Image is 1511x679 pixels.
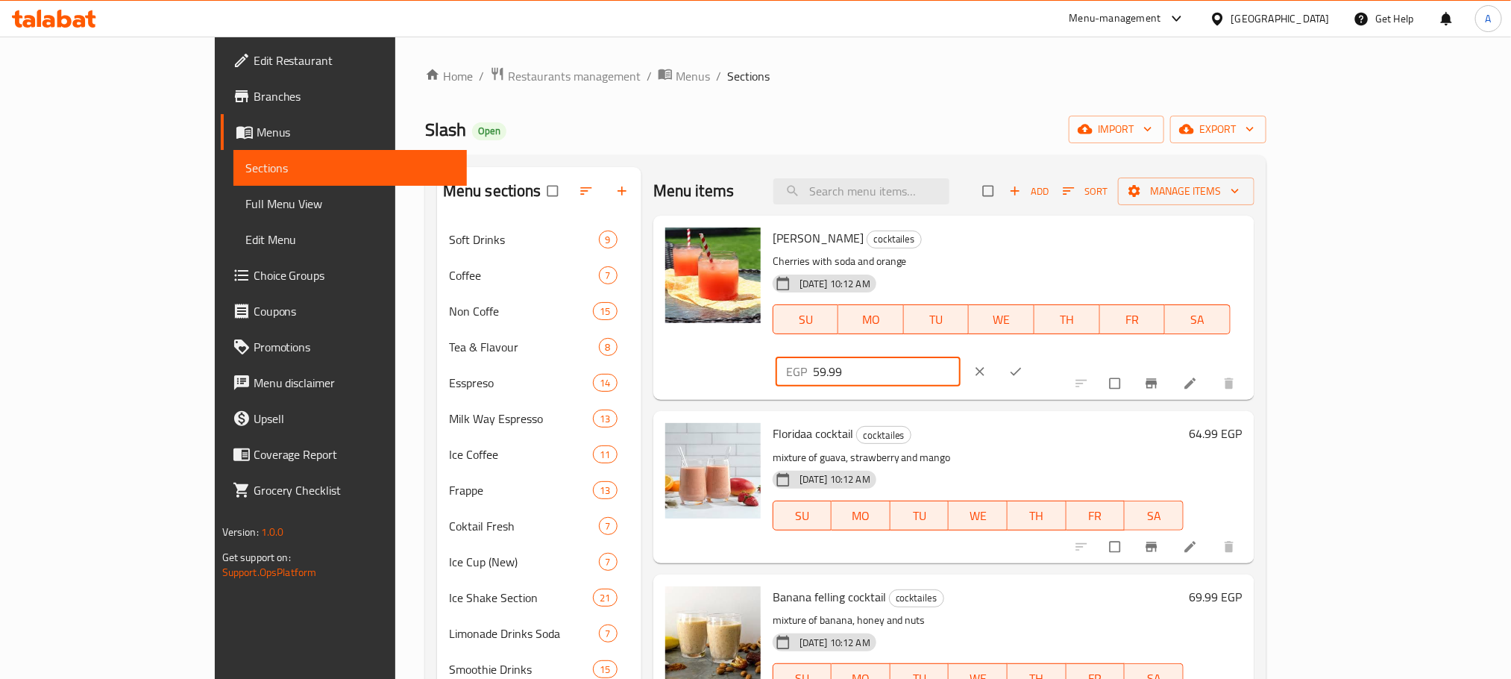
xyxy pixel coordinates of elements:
[832,501,890,531] button: MO
[1486,10,1492,27] span: A
[594,412,616,426] span: 13
[949,501,1008,531] button: WE
[222,563,317,582] a: Support.OpsPlatform
[1190,423,1243,444] h6: 64.99 EGP
[599,231,618,248] div: items
[910,309,964,331] span: TU
[593,410,617,428] div: items
[1182,120,1254,139] span: export
[969,304,1034,334] button: WE
[1213,367,1248,400] button: delete
[449,517,599,535] div: Coktail Fresh
[647,67,652,85] li: /
[599,553,618,571] div: items
[508,67,641,85] span: Restaurants management
[221,401,467,436] a: Upsell
[449,338,599,356] div: Tea & Flavour
[890,589,943,607] span: cocktailes
[1130,182,1243,201] span: Manage items
[449,625,599,642] span: Limonade Drinks Soda
[773,422,853,445] span: Floridaa cocktail
[1131,505,1178,527] span: SA
[794,472,876,486] span: [DATE] 10:12 AM
[1040,309,1094,331] span: TH
[779,309,832,331] span: SU
[1190,586,1243,607] h6: 69.99 EGP
[449,266,599,284] span: Coffee
[254,410,455,428] span: Upsell
[665,423,761,519] img: Floridaa cocktail
[1165,304,1231,334] button: SA
[676,67,710,85] span: Menus
[974,177,1005,205] span: Select section
[472,125,506,137] span: Open
[955,505,1002,527] span: WE
[658,66,710,86] a: Menus
[254,374,455,392] span: Menu disclaimer
[449,589,594,607] span: Ice Shake Section
[794,277,876,291] span: [DATE] 10:12 AM
[1081,120,1152,139] span: import
[1069,116,1164,143] button: import
[593,374,617,392] div: items
[813,357,961,387] input: Please enter price
[773,227,864,249] span: [PERSON_NAME]
[773,448,1184,467] p: mixture of guava, strawberry and mango
[1005,180,1053,203] button: Add
[1100,304,1166,334] button: FR
[437,329,641,365] div: Tea & Flavour8
[1118,178,1254,205] button: Manage items
[867,231,922,248] div: cocktailes
[221,293,467,329] a: Coupons
[593,302,617,320] div: items
[773,586,886,608] span: Banana felling cocktail
[1009,183,1049,200] span: Add
[233,186,467,222] a: Full Menu View
[479,67,484,85] li: /
[606,175,641,207] button: Add section
[594,448,616,462] span: 11
[599,338,618,356] div: items
[437,365,641,401] div: Esspreso14
[254,481,455,499] span: Grocery Checklist
[449,374,594,392] span: Esspreso
[600,519,617,533] span: 7
[1170,116,1266,143] button: export
[773,178,949,204] input: search
[1101,533,1132,561] span: Select to update
[221,78,467,114] a: Branches
[653,180,735,202] h2: Menu items
[896,505,943,527] span: TU
[1067,501,1125,531] button: FR
[600,233,617,247] span: 9
[449,445,594,463] div: Ice Coffee
[449,553,599,571] span: Ice Cup (New)
[964,355,999,388] button: clear
[245,159,455,177] span: Sections
[449,231,599,248] span: Soft Drinks
[773,304,838,334] button: SU
[449,410,594,428] span: Milk Way Espresso
[773,501,832,531] button: SU
[1063,183,1108,200] span: Sort
[490,66,641,86] a: Restaurants management
[222,548,291,567] span: Get support on:
[254,51,455,69] span: Edit Restaurant
[437,580,641,616] div: Ice Shake Section21
[1008,501,1067,531] button: TH
[594,591,616,605] span: 21
[254,445,455,463] span: Coverage Report
[593,481,617,499] div: items
[844,309,898,331] span: MO
[1069,10,1161,28] div: Menu-management
[999,355,1035,388] button: ok
[599,266,618,284] div: items
[221,43,467,78] a: Edit Restaurant
[794,636,876,650] span: [DATE] 10:12 AM
[1014,505,1061,527] span: TH
[437,222,641,257] div: Soft Drinks9
[449,302,594,320] span: Non Coffe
